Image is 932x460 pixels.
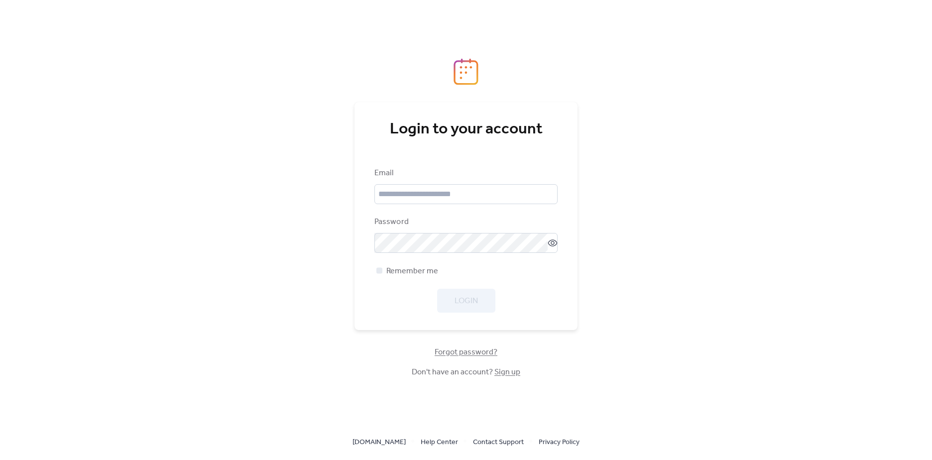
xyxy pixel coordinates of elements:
span: Help Center [421,437,458,449]
a: Privacy Policy [539,436,580,448]
span: Forgot password? [435,346,497,358]
a: Contact Support [473,436,524,448]
span: Don't have an account? [412,366,520,378]
a: Sign up [494,364,520,380]
span: Contact Support [473,437,524,449]
img: logo [454,58,478,85]
span: Remember me [386,265,438,277]
span: Privacy Policy [539,437,580,449]
a: Help Center [421,436,458,448]
a: [DOMAIN_NAME] [352,436,406,448]
div: Login to your account [374,119,558,139]
div: Password [374,216,556,228]
span: [DOMAIN_NAME] [352,437,406,449]
a: Forgot password? [435,349,497,355]
div: Email [374,167,556,179]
